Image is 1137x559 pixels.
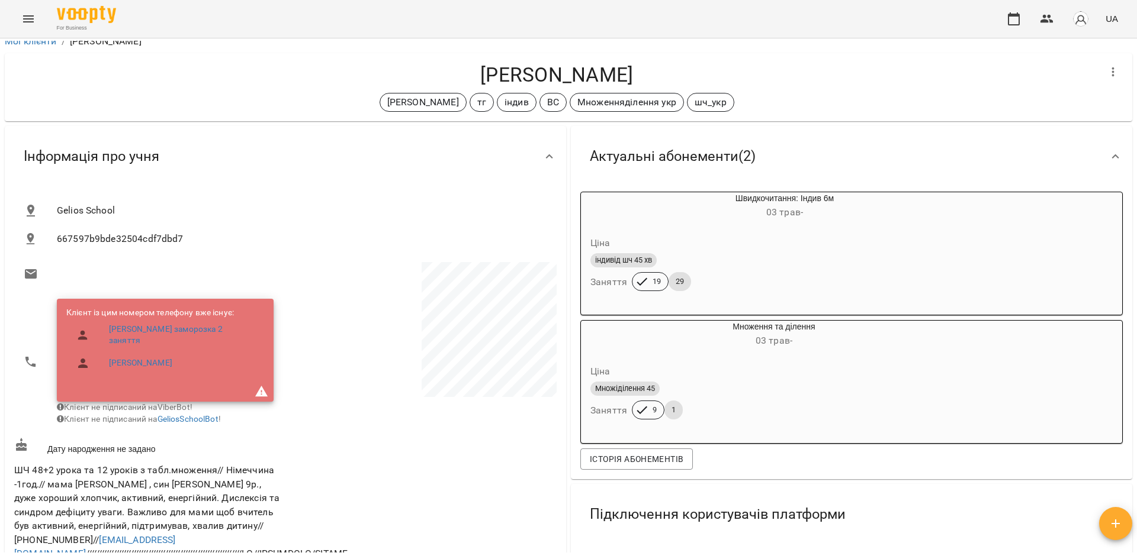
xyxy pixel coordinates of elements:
[580,448,693,470] button: Історія абонементів
[70,34,142,49] p: [PERSON_NAME]
[57,203,547,218] span: Gelios School
[581,321,910,434] button: Множення та ділення03 трав- ЦінаМножіділення 45Заняття91
[57,414,221,424] span: Клієнт не підписаний на !
[470,93,494,112] div: тг
[387,95,459,109] p: [PERSON_NAME]
[590,383,660,394] span: Множіділення 45
[547,95,559,109] p: ВС
[664,405,683,415] span: 1
[756,335,792,346] span: 03 трав -
[645,276,668,287] span: 19
[590,274,627,290] h6: Заняття
[581,192,638,221] div: Швидкочитання: Індив 6м
[645,405,664,415] span: 9
[590,235,611,251] h6: Ціна
[505,95,529,109] p: індив
[57,6,116,23] img: Voopty Logo
[1101,8,1123,30] button: UA
[14,63,1099,87] h4: [PERSON_NAME]
[571,484,1132,545] div: Підключення користувачів платформи
[158,414,219,424] a: GeliosSchoolBot
[66,307,264,380] ul: Клієнт із цим номером телефону вже існує:
[1106,12,1118,25] span: UA
[497,93,537,112] div: індив
[380,93,467,112] div: [PERSON_NAME]
[590,147,756,166] span: Актуальні абонементи ( 2 )
[57,232,547,246] span: 667597b9bde32504cdf7dbd7
[57,24,116,32] span: For Business
[590,402,627,419] h6: Заняття
[590,452,683,466] span: Історія абонементів
[12,435,285,457] div: Дату народження не задано
[570,93,684,112] div: Множенняділення укр
[590,363,611,380] h6: Ціна
[109,357,172,369] a: [PERSON_NAME]
[539,93,567,112] div: ВС
[766,206,803,218] span: 03 трав -
[687,93,734,112] div: шч_укр
[571,126,1132,187] div: Актуальні абонементи(2)
[477,95,486,109] p: тг
[638,321,910,349] div: Множення та ділення
[581,192,932,305] button: Швидкочитання: Індив 6м03 трав- Цінаіндивід шч 45 хвЗаняття1929
[590,505,846,524] span: Підключення користувачів платформи
[669,276,691,287] span: 29
[57,402,192,412] span: Клієнт не підписаний на ViberBot!
[5,35,57,47] a: Мої клієнти
[695,95,727,109] p: шч_укр
[577,95,676,109] p: Множенняділення укр
[581,321,638,349] div: Множення та ділення
[638,192,932,221] div: Швидкочитання: Індив 6м
[109,324,255,347] a: [PERSON_NAME] заморозка 2 заняття
[1072,11,1089,27] img: avatar_s.png
[24,147,159,166] span: Інформація про учня
[590,255,657,266] span: індивід шч 45 хв
[62,34,65,49] li: /
[5,126,566,187] div: Інформація про учня
[14,5,43,33] button: Menu
[5,34,1132,49] nav: breadcrumb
